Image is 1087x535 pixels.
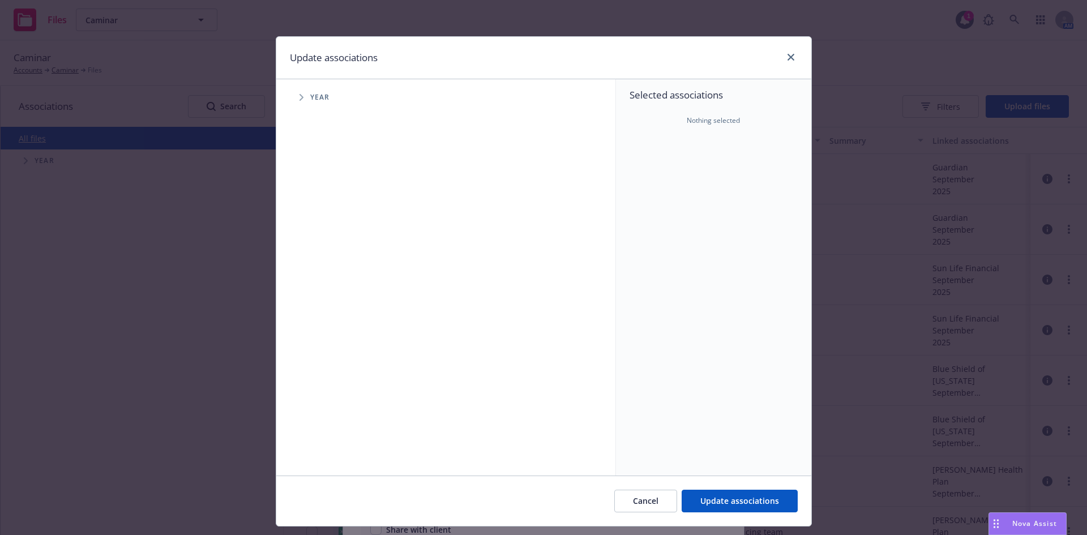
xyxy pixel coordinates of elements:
span: Nova Assist [1012,519,1057,528]
span: Cancel [633,495,658,506]
span: Selected associations [630,88,798,102]
span: Nothing selected [687,115,740,126]
span: Update associations [700,495,779,506]
h1: Update associations [290,50,378,65]
button: Update associations [682,490,798,512]
button: Cancel [614,490,677,512]
a: close [784,50,798,64]
div: Tree Example [276,86,615,109]
span: Year [310,94,330,101]
div: Drag to move [989,513,1003,534]
button: Nova Assist [988,512,1067,535]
